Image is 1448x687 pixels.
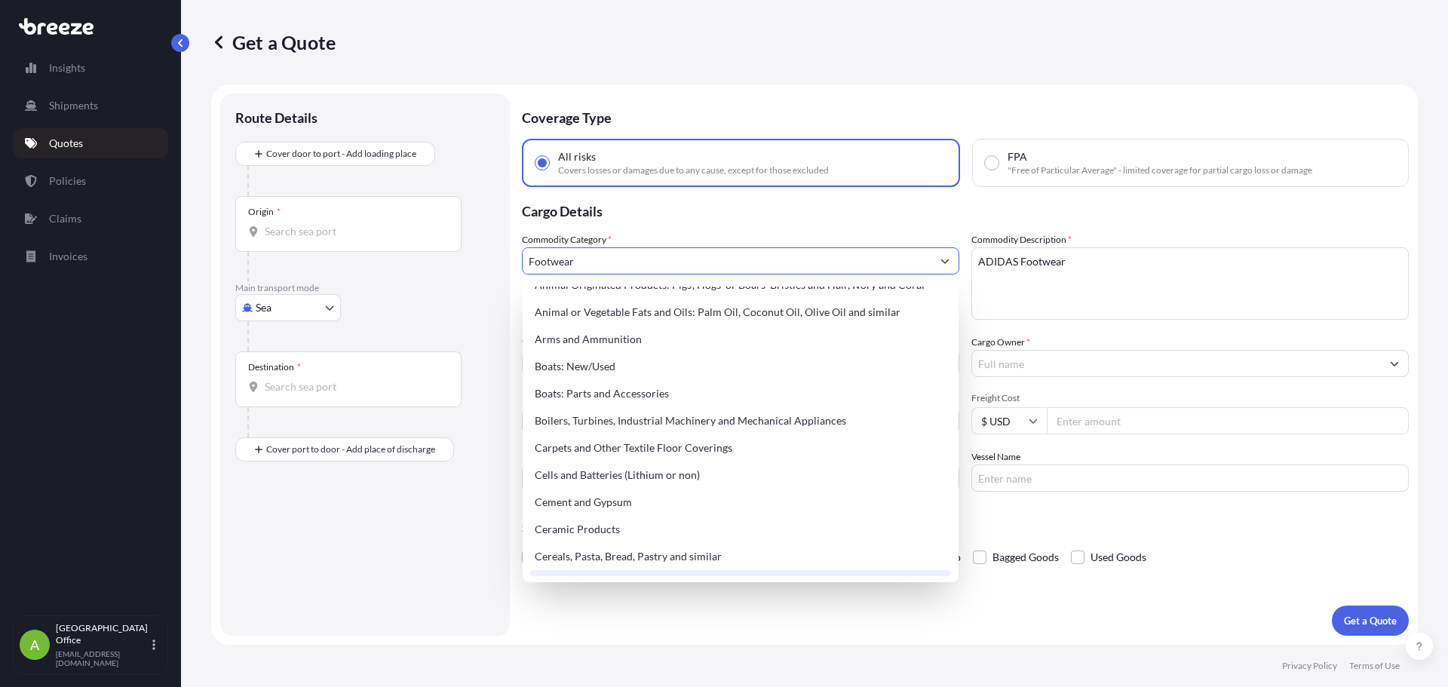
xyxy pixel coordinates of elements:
[248,206,281,218] div: Origin
[265,379,443,394] input: Destination
[529,353,953,380] div: Boats: New/Used
[49,173,86,189] p: Policies
[558,149,596,164] span: All risks
[992,546,1059,569] span: Bagged Goods
[529,570,953,597] div: Cereals: Barley, Oats, Maize, Rice, Rye, Wheat
[1282,660,1337,672] p: Privacy Policy
[971,465,1409,492] input: Enter name
[56,649,149,667] p: [EMAIL_ADDRESS][DOMAIN_NAME]
[49,249,87,264] p: Invoices
[266,442,435,457] span: Cover port to door - Add place of discharge
[522,465,959,492] input: Your internal reference
[522,392,567,407] span: Load Type
[211,30,336,54] p: Get a Quote
[522,187,1409,232] p: Cargo Details
[1091,546,1146,569] span: Used Goods
[522,232,612,247] label: Commodity Category
[931,247,959,274] button: Show suggestions
[971,392,1409,404] span: Freight Cost
[1349,660,1400,672] p: Terms of Use
[56,622,149,646] p: [GEOGRAPHIC_DATA] Office
[49,211,81,226] p: Claims
[529,407,953,434] div: Boilers, Turbines, Industrial Machinery and Mechanical Appliances
[49,60,85,75] p: Insights
[49,98,98,113] p: Shipments
[30,637,39,652] span: A
[529,543,953,570] div: Cereals, Pasta, Bread, Pastry and similar
[235,282,495,294] p: Main transport mode
[1381,350,1408,377] button: Show suggestions
[235,294,341,321] button: Select transport
[558,164,829,176] span: Covers losses or damages due to any cause, except for those excluded
[248,361,301,373] div: Destination
[529,434,953,462] div: Carpets and Other Textile Floor Coverings
[1344,613,1397,628] p: Get a Quote
[972,350,1381,377] input: Full name
[256,300,271,315] span: Sea
[529,462,953,489] div: Cells and Batteries (Lithium or non)
[522,335,959,347] span: Commodity Value
[529,299,953,326] div: Animal or Vegetable Fats and Oils: Palm Oil, Coconut Oil, Olive Oil and similar
[971,449,1020,465] label: Vessel Name
[971,232,1072,247] label: Commodity Description
[522,449,597,465] label: Booking Reference
[523,247,931,274] input: Select a commodity type
[529,516,953,543] div: Ceramic Products
[522,94,1409,139] p: Coverage Type
[529,489,953,516] div: Cement and Gypsum
[529,380,953,407] div: Boats: Parts and Accessories
[1008,149,1027,164] span: FPA
[1008,164,1312,176] span: "Free of Particular Average" - limited coverage for partial cargo loss or damage
[971,335,1030,350] label: Cargo Owner
[235,109,318,127] p: Route Details
[1047,407,1409,434] input: Enter amount
[49,136,83,151] p: Quotes
[266,146,416,161] span: Cover door to port - Add loading place
[529,326,953,353] div: Arms and Ammunition
[522,522,1409,534] p: Special Conditions
[265,224,443,239] input: Origin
